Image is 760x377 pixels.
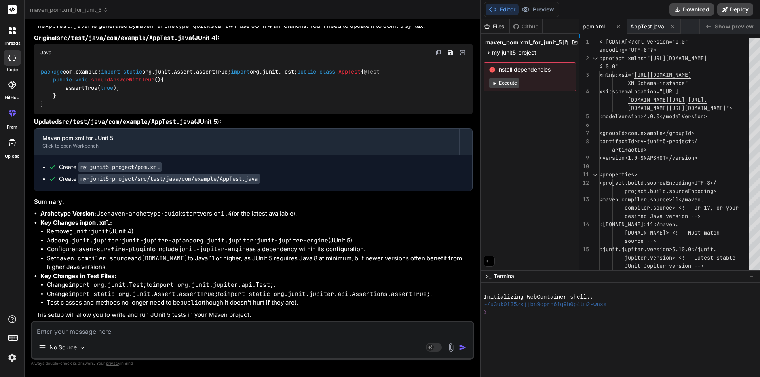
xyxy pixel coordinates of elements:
[319,68,335,75] span: class
[579,154,589,162] div: 9
[625,188,716,195] span: project.build.sourceEncoding>
[47,290,473,299] li: Change to .
[221,210,232,218] code: 1.4
[717,3,753,16] button: Deploy
[599,179,716,186] span: <project.build.sourceEncoding>UTF-8</
[579,171,589,179] div: 11
[59,175,260,183] div: Create
[612,146,647,153] span: artifactId>
[58,237,182,244] code: org.junit.jupiter:junit-jupiter-api
[34,118,221,125] strong: Updated (JUnit 5):
[34,311,473,320] p: This setup will allow you to write and run JUnit 5 tests in your Maven project.
[435,49,442,56] img: copy
[579,71,589,79] div: 3
[628,38,688,45] span: <?xml version="1.0"
[494,272,515,280] span: Terminal
[625,237,656,244] span: source -->
[748,270,755,282] button: −
[40,210,96,217] strong: Archetype Version:
[579,129,589,137] div: 7
[106,361,120,366] span: privacy
[599,113,707,120] span: <modelVersion>4.0.0</modelVersion>
[141,254,188,262] code: [DOMAIN_NAME]
[628,80,685,87] span: XMLSchema-instance
[5,94,19,101] label: GitHub
[510,23,542,30] div: Github
[85,219,110,227] code: pom.xml
[599,138,697,145] span: <artifactId>my-junit5-project</
[31,360,474,367] p: Always double-check its answers. Your in Bind
[42,143,451,149] div: Click to open Workbench
[599,63,615,70] span: 4.0.0
[579,87,589,96] div: 4
[364,68,380,75] span: @Test
[715,23,754,30] span: Show preview
[628,96,685,103] span: [DOMAIN_NAME][URL]
[459,343,467,351] img: icon
[599,154,697,161] span: <version>1.0-SNAPSHOT</version>
[42,134,451,142] div: Maven pom.xml for JUnit 5
[599,171,637,178] span: <properties>
[579,162,589,171] div: 10
[579,220,589,229] div: 14
[625,212,701,220] span: desired Java version -->
[650,55,707,62] span: [URL][DOMAIN_NAME]
[579,137,589,146] div: 8
[484,301,607,309] span: ~/u3uk0f35zsjjbn9cprh6fq9h0p4tm2-wnxx
[75,76,88,83] span: void
[459,49,466,56] img: Open in Browser
[579,38,589,46] div: 1
[47,254,473,272] li: Set and to Java 11 or higher, as JUnit 5 requires Java 8 at minimum, but newer versions often ben...
[685,80,688,87] span: "
[40,49,51,56] span: Java
[625,204,739,211] span: compiler.source> <!-- Or 17, or your
[34,129,459,155] button: Maven pom.xml for JUnit 5Click to open Workbench
[59,118,194,126] code: src/test/java/com/example/AppTest.java
[30,6,108,14] span: maven_pom.xml_for_junit_5
[152,281,274,289] code: import org.junit.jupiter.api.Test;
[78,174,260,184] code: my-junit5-project/src/test/java/com/example/AppTest.java
[193,237,328,244] code: org.junit.jupiter:junit-jupiter-engine
[49,343,77,351] p: No Source
[579,195,589,204] div: 13
[484,294,597,301] span: Initializing WebContainer shell...
[599,129,694,136] span: <groupId>com.example</groupId>
[484,309,488,316] span: ❯
[47,280,473,290] li: Change to .
[338,68,361,75] span: AppTest
[41,68,63,75] span: package
[446,343,456,352] img: attachment
[231,68,250,75] span: import
[56,254,131,262] code: maven.compiler.source
[75,245,150,253] code: maven-surefire-plugin
[136,22,228,30] code: maven-archetype-quickstart
[68,290,218,298] code: import static org.junit.Assert.assertTrue;
[579,121,589,129] div: 6
[486,4,519,15] button: Editor
[224,290,430,298] code: import static org.junit.jupiter.api.Assertions.assertTrue;
[78,162,162,172] code: my-junit5-project/pom.xml
[68,281,147,289] code: import org.junit.Test;
[4,40,21,47] label: threads
[47,236,473,245] li: Add and (JUnit 5).
[445,47,456,58] button: Save file
[625,262,704,269] span: JUnit Jupiter version -->
[79,344,86,351] img: Pick Models
[40,272,116,280] strong: Key Changes in Test Files:
[628,104,726,112] span: [DOMAIN_NAME][URL][DOMAIN_NAME]
[34,197,473,206] h3: Summary:
[154,76,161,83] span: ()
[47,245,473,254] li: Configure to include as a dependency within its configuration.
[599,88,663,95] span: xsi:schemaLocation="
[579,112,589,121] div: 5
[688,96,707,103] span: [URL].
[599,221,678,228] span: <[DOMAIN_NAME]>11</maven.
[178,245,249,253] code: junit-jupiter-engine
[492,49,536,57] span: my-junit5-project
[6,351,19,364] img: settings
[634,71,691,78] span: [URL][DOMAIN_NAME]
[40,68,380,108] code: com.example; org.junit.Assert.assertTrue; org.junit.Test; { { assertTrue( ); } }
[180,299,201,307] code: public
[519,4,557,15] button: Preview
[45,22,88,30] code: AppTest.java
